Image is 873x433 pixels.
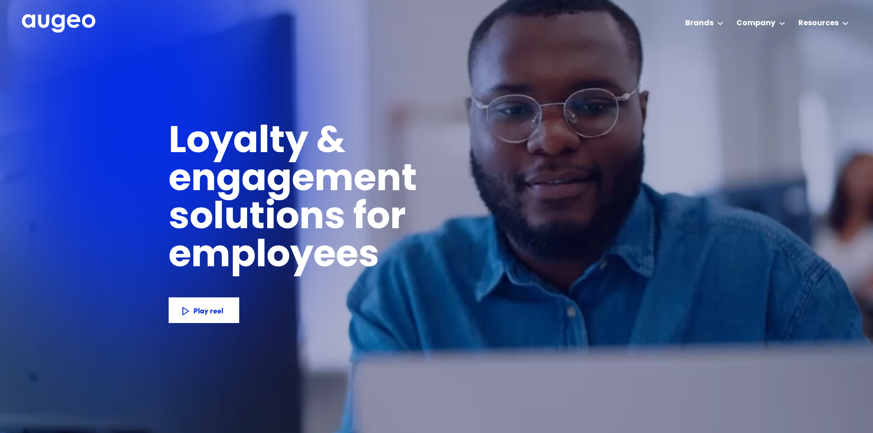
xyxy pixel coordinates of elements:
[685,18,714,29] div: Brands
[736,18,775,29] div: Company
[169,124,565,238] h1: Loyalty & engagement solutions for
[22,14,95,33] a: home
[169,297,239,323] a: Play reel
[798,18,839,29] div: Resources
[22,14,95,33] img: Augeo's full logo in white.
[169,238,395,276] h1: employees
